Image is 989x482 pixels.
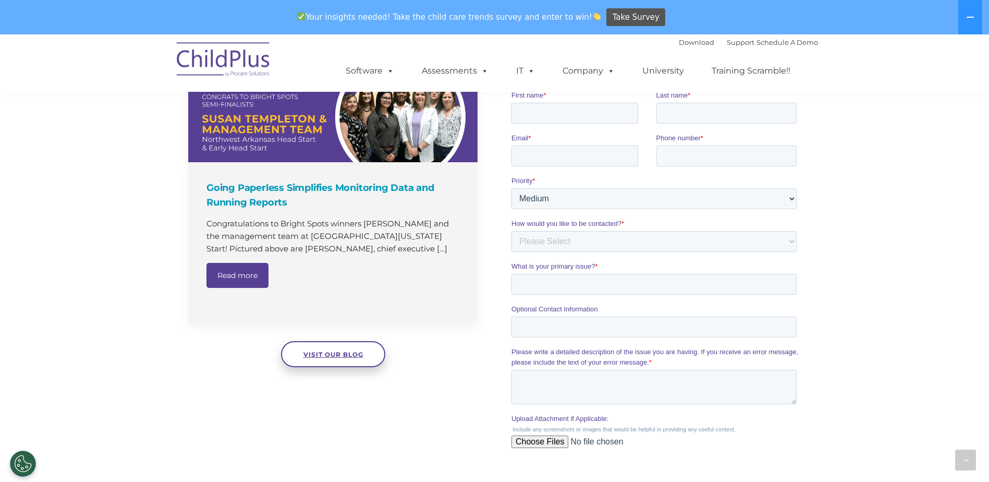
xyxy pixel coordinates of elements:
[206,218,462,255] p: Congratulations to Bright Spots winners [PERSON_NAME] and the management team at [GEOGRAPHIC_DATA...
[679,38,818,46] font: |
[593,13,601,20] img: 👏
[293,7,605,27] span: Your insights needed! Take the child care trends survey and enter to win!
[613,8,660,27] span: Take Survey
[632,61,694,81] a: University
[727,38,754,46] a: Support
[552,61,625,81] a: Company
[206,180,462,210] h4: Going Paperless Simplifies Monitoring Data and Running Reports
[206,263,268,288] a: Read more
[679,38,714,46] a: Download
[606,8,665,27] a: Take Survey
[10,451,36,477] button: Cookies Settings
[172,35,276,87] img: ChildPlus by Procare Solutions
[297,13,305,20] img: ✅
[335,61,405,81] a: Software
[701,61,801,81] a: Training Scramble!!
[411,61,499,81] a: Assessments
[756,38,818,46] a: Schedule A Demo
[303,351,363,358] span: Visit our blog
[506,61,545,81] a: IT
[281,341,385,367] a: Visit our blog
